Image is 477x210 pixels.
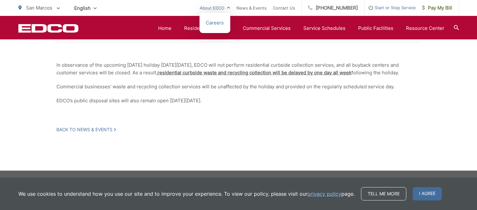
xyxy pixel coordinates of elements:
[56,127,116,132] a: Back to News & Events
[158,70,351,76] span: residential curbside waste and recycling collection will be delayed by one day all week
[18,24,79,33] a: EDCD logo. Return to the homepage.
[158,24,171,32] a: Home
[206,19,224,27] a: Careers
[26,5,52,11] span: San Marcos
[56,83,421,91] p: Commercial businesses’ waste and recycling collection services will be unaffected by the holiday ...
[200,4,230,12] a: About EDCO
[18,190,355,198] p: We use cookies to understand how you use our site and to improve your experience. To view our pol...
[243,24,291,32] a: Commercial Services
[69,3,101,14] span: English
[422,4,452,12] span: Pay My Bill
[303,24,345,32] a: Service Schedules
[184,24,230,32] a: Residential Services
[273,4,295,12] a: Contact Us
[56,97,421,105] p: EDCO’s public disposal sites will also remain open [DATE][DATE].
[236,4,267,12] a: News & Events
[307,190,341,198] a: privacy policy
[56,61,421,77] p: In observance of the upcoming [DATE] holiday [DATE][DATE], EDCO will not perform residential curb...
